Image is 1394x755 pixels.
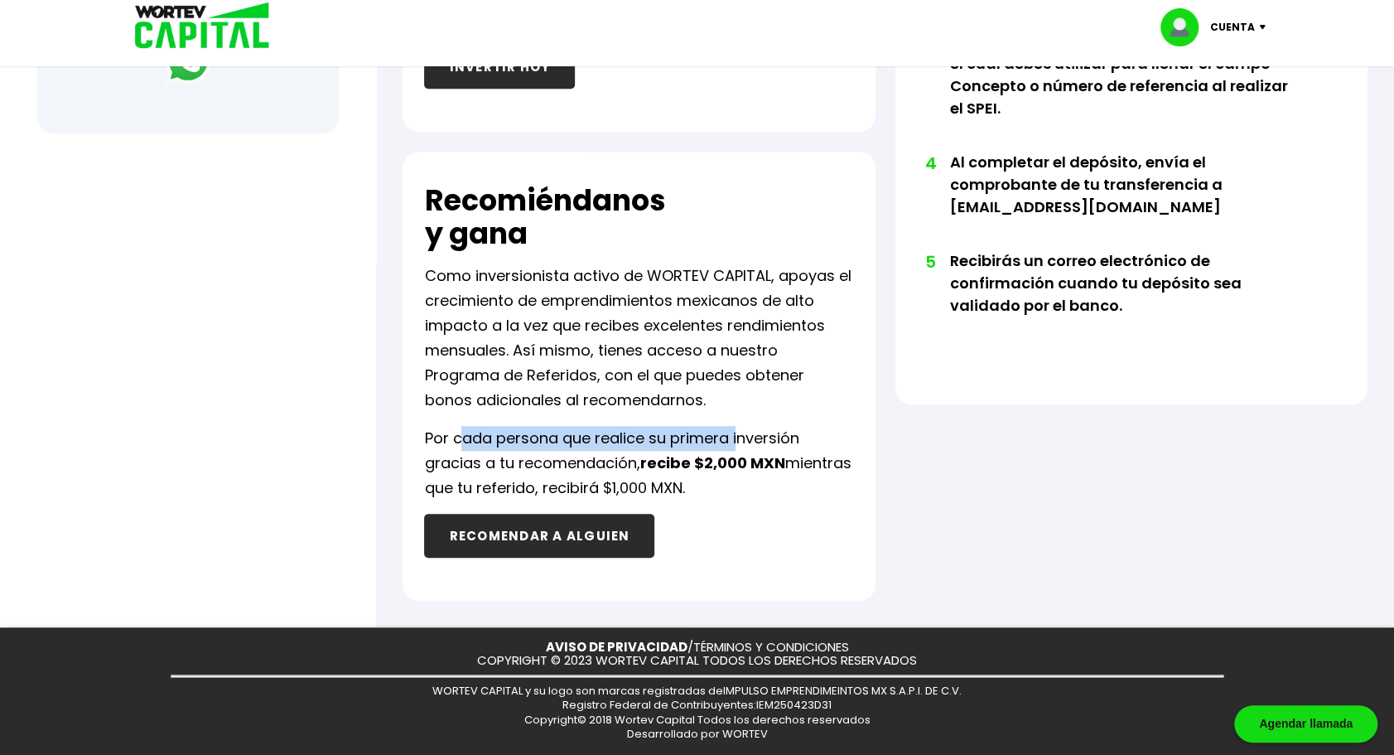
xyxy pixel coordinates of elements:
div: Agendar llamada [1234,705,1377,743]
p: / [546,641,849,655]
img: profile-image [1160,8,1210,46]
span: 5 [925,249,933,274]
span: 4 [925,151,933,176]
p: Cuenta [1210,15,1255,40]
span: Registro Federal de Contribuyentes: IEM250423D31 [562,697,832,713]
p: COPYRIGHT © 2023 WORTEV CAPITAL TODOS LOS DERECHOS RESERVADOS [477,654,917,668]
button: RECOMENDAR A ALGUIEN [424,514,654,558]
b: recibe $2,000 MXN [639,453,784,473]
button: INVERTIR HOY [424,45,575,89]
h2: Recomiéndanos y gana [424,184,665,250]
p: Por cada persona que realice su primera inversión gracias a tu recomendación, mientras que tu ref... [424,426,853,501]
img: icon-down [1255,25,1277,30]
a: TÉRMINOS Y CONDICIONES [693,638,849,656]
span: Desarrollado por WORTEV [627,726,768,742]
span: WORTEV CAPITAL y su logo son marcas registradas de IMPULSO EMPRENDIMEINTOS MX S.A.P.I. DE C.V. [432,683,962,699]
p: Como inversionista activo de WORTEV CAPITAL, apoyas el crecimiento de emprendimientos mexicanos d... [424,264,853,413]
a: AVISO DE PRIVACIDAD [546,638,687,656]
li: Recibirás un correo electrónico de confirmación cuando tu depósito sea validado por el banco. [950,249,1303,348]
span: Copyright© 2018 Wortev Capital Todos los derechos reservados [524,712,871,728]
li: Al completar el depósito, envía el comprobante de tu transferencia a [EMAIL_ADDRESS][DOMAIN_NAME] [950,151,1303,249]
